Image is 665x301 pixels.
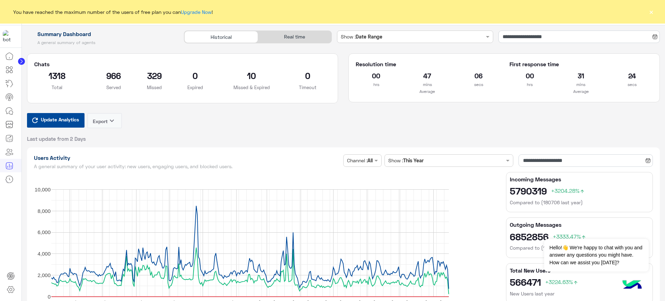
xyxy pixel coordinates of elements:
[47,293,50,299] text: 0
[458,70,499,81] h2: 06
[510,185,649,196] h2: 5790319
[458,81,499,88] p: secs
[510,221,649,228] h5: Outgoing Messages
[509,88,653,95] p: Average
[356,61,499,68] h5: Resolution time
[37,229,51,235] text: 6,000
[90,84,136,91] p: Served
[87,113,122,128] button: Exportkeyboard_arrow_down
[34,154,341,161] h1: Users Activity
[229,70,275,81] h2: 10
[620,273,644,298] img: hulul-logo.png
[27,113,85,128] button: Update Analytics
[184,31,258,43] div: Historical
[407,81,448,88] p: mins
[147,70,162,81] h2: 329
[510,231,649,242] h2: 6852856
[407,70,448,81] h2: 47
[90,70,136,81] h2: 966
[37,208,51,214] text: 8,000
[34,84,80,91] p: Total
[34,61,331,68] h5: Chats
[612,70,653,81] h2: 24
[509,61,653,68] h5: First response time
[39,115,81,124] span: Update Analytics
[544,239,648,272] span: Hello!👋 We're happy to chat with you and answer any questions you might have. How can we assist y...
[35,186,51,192] text: 10,000
[108,117,116,125] i: keyboard_arrow_down
[258,31,331,43] div: Real time
[509,70,550,81] h2: 00
[356,88,499,95] p: Average
[285,70,331,81] h2: 0
[648,8,655,15] button: ×
[509,81,550,88] p: hrs
[34,70,80,81] h2: 1318
[510,290,649,297] h6: New Users last year
[545,278,578,285] span: +3224.63%
[37,251,51,257] text: 4,000
[27,40,176,45] h5: A general summary of agents
[551,187,585,194] span: +3204.28%
[356,81,397,88] p: hrs
[560,70,601,81] h2: 31
[510,276,649,287] h2: 566471
[612,81,653,88] p: secs
[181,9,212,15] a: Upgrade Now
[172,70,218,81] h2: 0
[27,31,176,37] h1: Summary Dashboard
[356,70,397,81] h2: 00
[285,84,331,91] p: Timeout
[34,164,341,169] h5: A general summary of your user activity: new users, engaging users, and blocked users.
[560,81,601,88] p: mins
[229,84,275,91] p: Missed & Expired
[27,135,86,142] span: Last update from 2 Days
[13,8,213,16] span: You have reached the maximum number of the users of free plan you can !
[172,84,218,91] p: Expired
[37,272,51,278] text: 2,000
[510,244,649,251] h6: Compared to (180706 last year)
[510,176,649,183] h5: Incoming Messages
[3,30,15,43] img: 1403182699927242
[510,267,649,274] h5: Total New Users
[510,199,649,206] h6: Compared to (180706 last year)
[147,84,162,91] p: Missed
